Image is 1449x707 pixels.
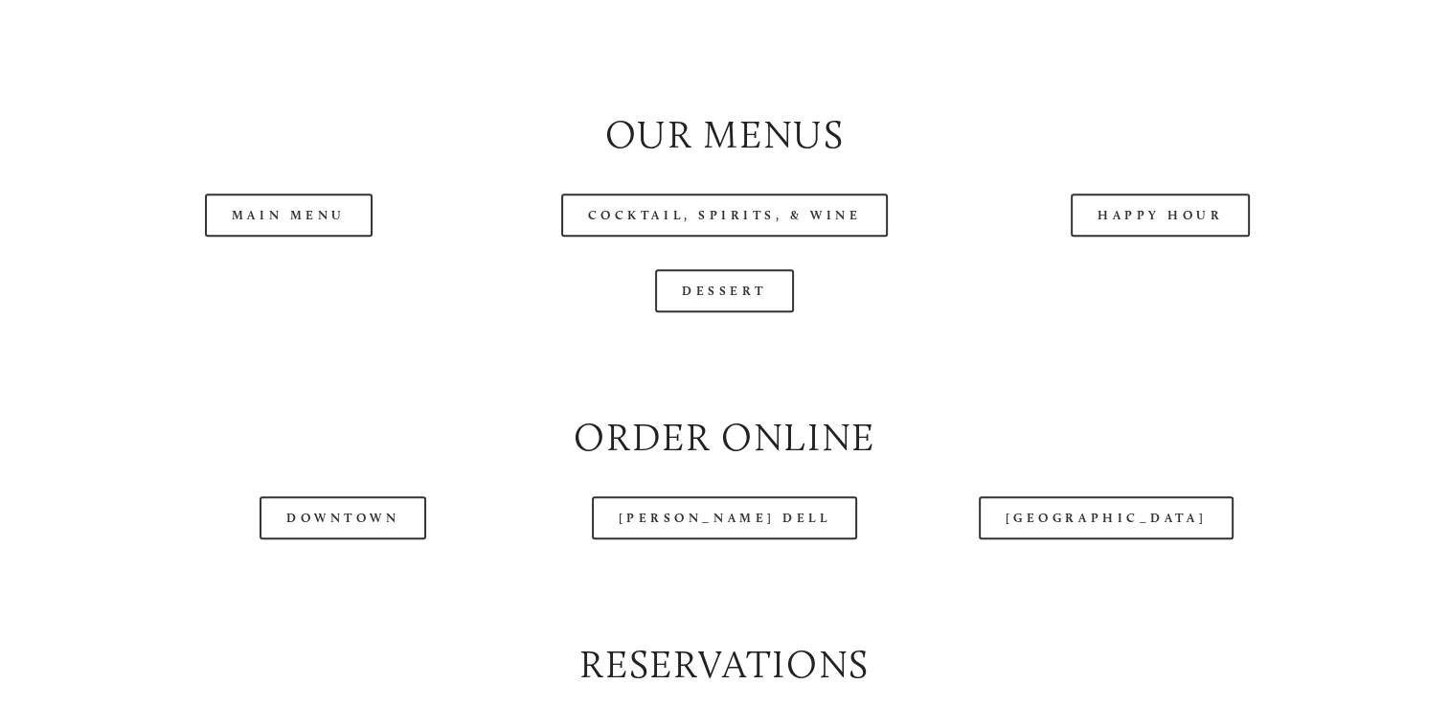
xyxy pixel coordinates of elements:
[87,410,1362,464] h2: Order Online
[260,496,426,539] a: Downtown
[979,496,1234,539] a: [GEOGRAPHIC_DATA]
[1071,194,1251,237] a: Happy Hour
[87,637,1362,691] h2: Reservations
[655,269,794,312] a: Dessert
[561,194,889,237] a: Cocktail, Spirits, & Wine
[205,194,373,237] a: Main Menu
[592,496,858,539] a: [PERSON_NAME] Dell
